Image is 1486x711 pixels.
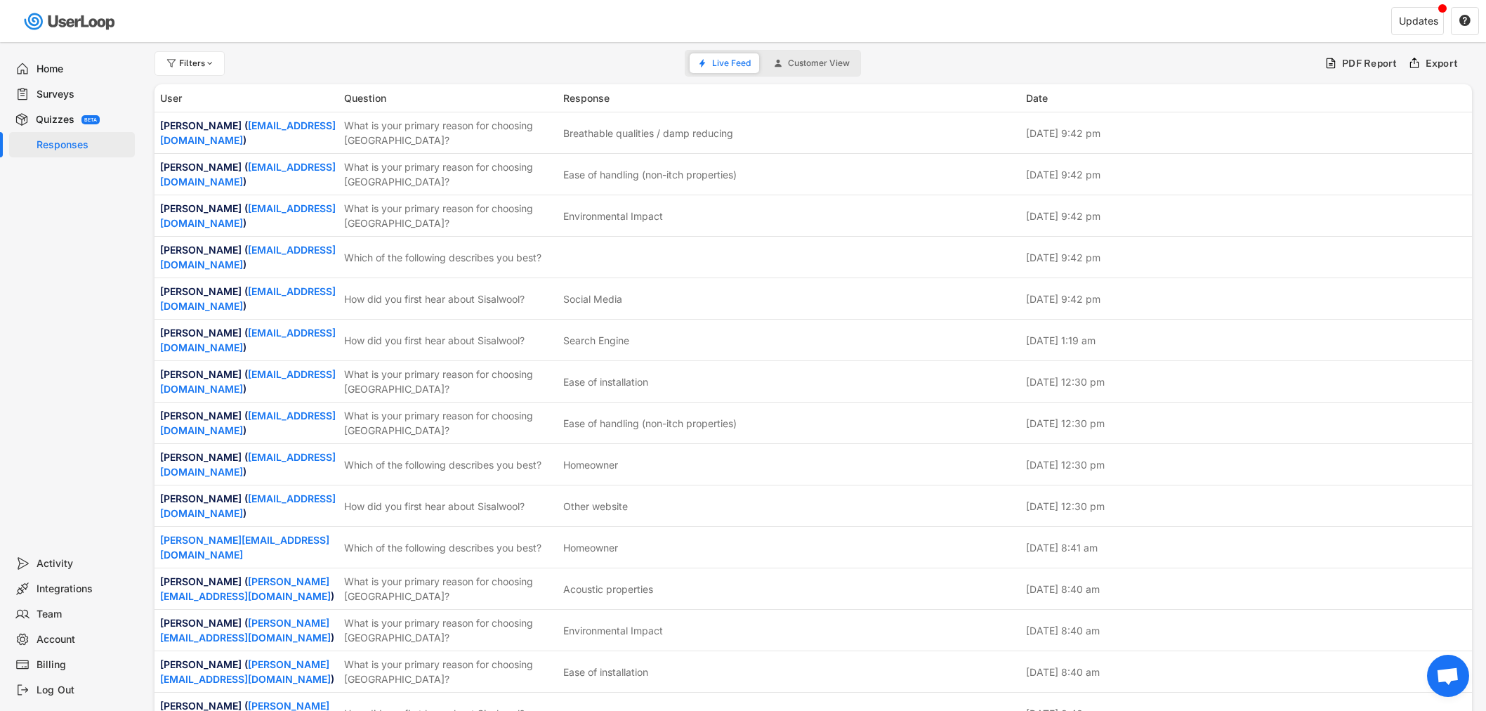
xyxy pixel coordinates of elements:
div: [DATE] 8:40 am [1026,623,1466,638]
div: [DATE] 12:30 pm [1026,457,1466,472]
div: [DATE] 8:41 am [1026,540,1466,555]
div: Ease of installation [563,374,648,389]
div: Integrations [37,582,129,596]
button: Customer View [765,53,858,73]
div: Date [1026,91,1466,105]
a: [EMAIL_ADDRESS][DOMAIN_NAME] [160,161,336,188]
div: [DATE] 9:42 pm [1026,250,1466,265]
div: Export [1426,57,1459,70]
div: Quizzes [36,113,74,126]
div: Response [563,91,1018,105]
span: Live Feed [712,59,751,67]
div: [PERSON_NAME] ( ) [160,118,336,148]
div: Home [37,63,129,76]
a: [EMAIL_ADDRESS][DOMAIN_NAME] [160,493,336,519]
a: [EMAIL_ADDRESS][DOMAIN_NAME] [160,368,336,395]
div: Log Out [37,684,129,697]
div: [PERSON_NAME] ( ) [160,367,336,396]
div: BETA [84,117,97,122]
div: [PERSON_NAME] ( ) [160,159,336,189]
div: Search Engine [563,333,629,348]
a: [EMAIL_ADDRESS][DOMAIN_NAME] [160,327,336,353]
div: What is your primary reason for choosing [GEOGRAPHIC_DATA]? [344,408,555,438]
div: [PERSON_NAME] ( ) [160,325,336,355]
div: Ease of installation [563,665,648,679]
div: Activity [37,557,129,570]
div: Account [37,633,129,646]
div: Environmental Impact [563,623,663,638]
div: [DATE] 9:42 pm [1026,126,1466,141]
button: Live Feed [690,53,759,73]
div: [PERSON_NAME] ( ) [160,450,336,479]
div: Environmental Impact [563,209,663,223]
a: [EMAIL_ADDRESS][DOMAIN_NAME] [160,285,336,312]
a: [EMAIL_ADDRESS][DOMAIN_NAME] [160,451,336,478]
div: Surveys [37,88,129,101]
a: [PERSON_NAME][EMAIL_ADDRESS][DOMAIN_NAME] [160,534,329,561]
div: [DATE] 12:30 pm [1026,499,1466,514]
div: How did you first hear about Sisalwool? [344,292,555,306]
div: Which of the following describes you best? [344,250,555,265]
div: Updates [1399,16,1438,26]
div: What is your primary reason for choosing [GEOGRAPHIC_DATA]? [344,615,555,645]
div: Homeowner [563,540,618,555]
div: Billing [37,658,129,672]
div: Team [37,608,129,621]
div: Which of the following describes you best? [344,540,555,555]
div: Homeowner [563,457,618,472]
div: [PERSON_NAME] ( ) [160,491,336,521]
div: Which of the following describes you best? [344,457,555,472]
div: What is your primary reason for choosing [GEOGRAPHIC_DATA]? [344,657,555,686]
div: [DATE] 8:40 am [1026,582,1466,596]
div: Acoustic properties [563,582,653,596]
div: [DATE] 9:42 pm [1026,292,1466,306]
a: [EMAIL_ADDRESS][DOMAIN_NAME] [160,410,336,436]
a: [EMAIL_ADDRESS][DOMAIN_NAME] [160,202,336,229]
a: [EMAIL_ADDRESS][DOMAIN_NAME] [160,244,336,270]
div: [DATE] 12:30 pm [1026,416,1466,431]
div: How did you first hear about Sisalwool? [344,333,555,348]
div: [DATE] 9:42 pm [1026,167,1466,182]
div: Responses [37,138,129,152]
text:  [1459,14,1471,27]
button:  [1459,15,1471,27]
div: [DATE] 9:42 pm [1026,209,1466,223]
div: Ease of handling (non-itch properties) [563,416,737,431]
div: Ease of handling (non-itch properties) [563,167,737,182]
div: [PERSON_NAME] ( ) [160,284,336,313]
div: What is your primary reason for choosing [GEOGRAPHIC_DATA]? [344,201,555,230]
div: PDF Report [1342,57,1398,70]
span: Customer View [788,59,850,67]
div: Other website [563,499,628,514]
div: What is your primary reason for choosing [GEOGRAPHIC_DATA]? [344,367,555,396]
div: What is your primary reason for choosing [GEOGRAPHIC_DATA]? [344,118,555,148]
div: How did you first hear about Sisalwool? [344,499,555,514]
div: Question [344,91,555,105]
div: [DATE] 12:30 pm [1026,374,1466,389]
div: [PERSON_NAME] ( ) [160,657,336,686]
div: Social Media [563,292,622,306]
div: [PERSON_NAME] ( ) [160,242,336,272]
div: [PERSON_NAME] ( ) [160,201,336,230]
a: [EMAIL_ADDRESS][DOMAIN_NAME] [160,119,336,146]
div: [DATE] 1:19 am [1026,333,1466,348]
div: [PERSON_NAME] ( ) [160,408,336,438]
div: What is your primary reason for choosing [GEOGRAPHIC_DATA]? [344,574,555,604]
div: Filters [179,59,216,67]
div: [DATE] 8:40 am [1026,665,1466,679]
div: What is your primary reason for choosing [GEOGRAPHIC_DATA]? [344,159,555,189]
div: User [160,91,336,105]
img: userloop-logo-01.svg [21,7,120,36]
div: [PERSON_NAME] ( ) [160,615,336,645]
div: [PERSON_NAME] ( ) [160,574,336,604]
div: Open chat [1427,655,1469,697]
div: Breathable qualities / damp reducing [563,126,733,141]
